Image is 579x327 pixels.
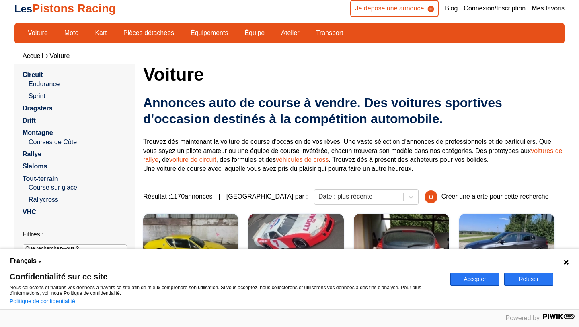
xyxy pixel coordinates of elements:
span: Les [14,3,32,14]
h1: Voiture [143,64,565,84]
img: HOWE Rundstrecken VNRT V8 Racecar [248,214,344,274]
a: Rallye [23,151,41,157]
a: Politique de confidentialité [10,298,75,304]
a: véhicules de cross [276,156,329,163]
a: BMW E90 325i Track Tool mit Straßenzulassung[GEOGRAPHIC_DATA] [459,214,554,274]
a: Drift [23,117,36,124]
p: Filtres : [23,230,127,239]
a: Transport [311,26,349,40]
input: Que recherchez-vous ? [23,244,127,265]
p: Créer une alerte pour cette recherche [441,192,549,201]
a: Moto [59,26,84,40]
p: Que recherchez-vous ? [25,245,79,252]
a: Voiture [23,26,53,40]
a: Kart [90,26,112,40]
a: Mes favoris [532,4,565,13]
a: Tout-terrain [23,175,58,182]
a: HOWE Rundstrecken VNRT V8 Racecar[GEOGRAPHIC_DATA] [248,214,344,274]
a: Renault Alpine A310 1973 Weber Vergaser 85Tkm Matching[GEOGRAPHIC_DATA] [143,214,238,274]
a: FORD Fiesta Proto S2000 R5 Evo PROJEKT[GEOGRAPHIC_DATA] [354,214,449,274]
a: Slaloms [23,163,47,170]
a: Atelier [276,26,304,40]
p: Nous collectons et traitons vos données à travers ce site afin de mieux comprendre son utilisatio... [10,285,441,296]
a: Endurance [29,80,127,89]
button: Accepter [450,273,499,286]
span: Résultat : 1170 annonces [143,192,213,201]
img: FORD Fiesta Proto S2000 R5 Evo PROJEKT [354,214,449,274]
a: Montagne [23,129,53,136]
a: Circuit [23,71,43,78]
a: Voiture [50,52,70,59]
a: VHC [23,209,36,215]
a: Pièces détachées [118,26,179,40]
a: LesPistons Racing [14,2,116,15]
a: Équipe [239,26,270,40]
a: Sprint [29,92,127,101]
span: Confidentialité sur ce site [10,273,441,281]
span: Français [10,257,37,265]
p: [GEOGRAPHIC_DATA] par : [226,192,308,201]
a: Accueil [23,52,43,59]
a: Connexion/Inscription [464,4,526,13]
img: BMW E90 325i Track Tool mit Straßenzulassung [459,214,554,274]
a: Rallycross [29,195,127,204]
span: | [219,192,220,201]
button: Refuser [504,273,553,286]
a: Courses de Côte [29,138,127,147]
p: Trouvez dès maintenant la voiture de course d'occasion de vos rêves. Une vaste sélection d'annonc... [143,137,565,174]
a: Équipements [185,26,233,40]
a: voiture de circuit [169,156,216,163]
h2: Annonces auto de course à vendre. Des voitures sportives d'occasion destinés à la compétition aut... [143,95,565,127]
a: Course sur glace [29,183,127,192]
a: Dragsters [23,105,53,112]
a: Blog [445,4,458,13]
span: Powered by [506,315,540,321]
img: Renault Alpine A310 1973 Weber Vergaser 85Tkm Matching [143,214,238,274]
